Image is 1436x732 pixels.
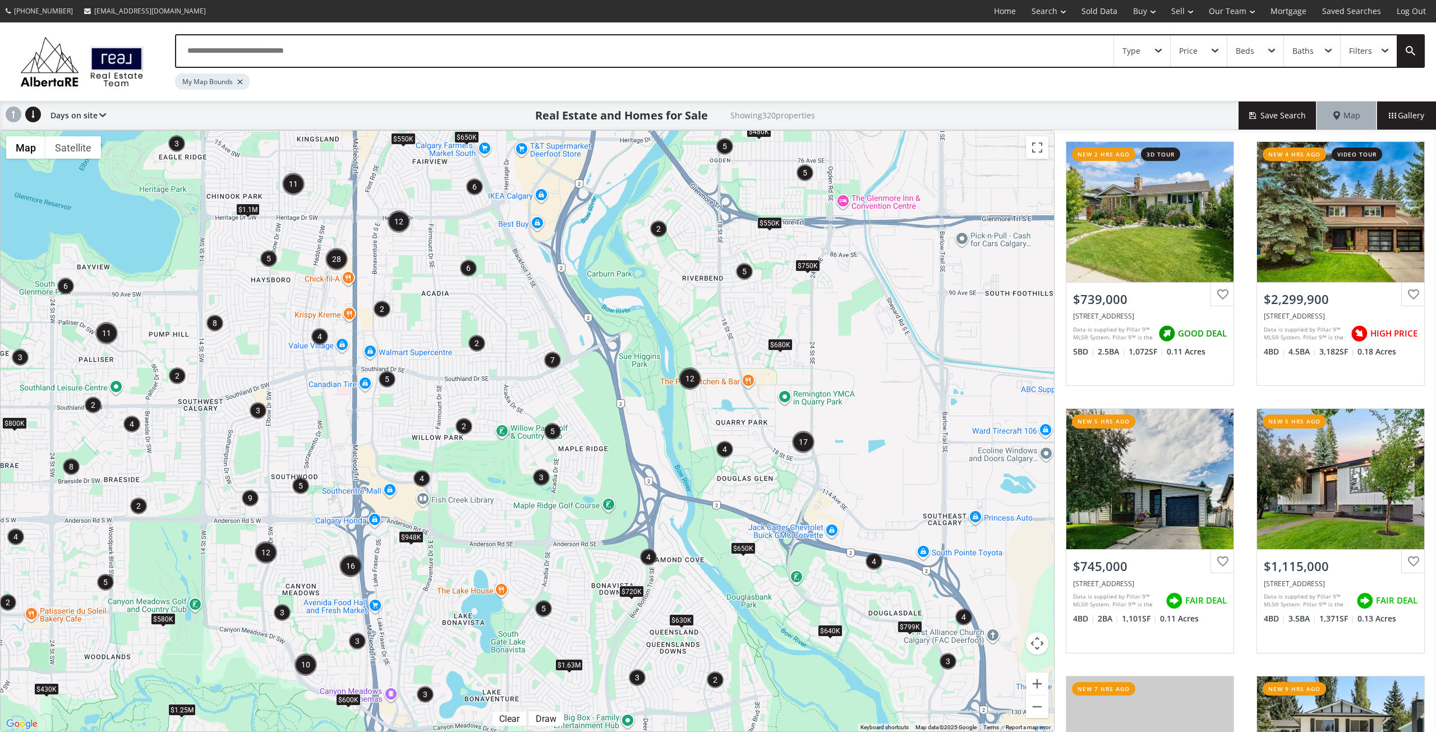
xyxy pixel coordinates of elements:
[1264,291,1417,308] div: $2,299,900
[797,164,813,181] div: 5
[1055,130,1245,397] a: new 2 hrs ago3d tour$739,000[STREET_ADDRESS]Data is supplied by Pillar 9™ MLS® System. Pillar 9™ ...
[1073,558,1227,575] div: $745,000
[468,335,485,352] div: 2
[535,108,708,123] h1: Real Estate and Homes for Sale
[399,531,424,543] div: $948K
[1122,47,1140,55] div: Type
[679,367,701,390] div: 12
[242,490,259,507] div: 9
[391,133,416,145] div: $550K
[1122,613,1157,624] span: 1,101 SF
[1073,579,1227,588] div: 840 Archwood Road SE, Calgary, AB T2J 1C4
[1073,613,1095,624] span: 4 BD
[15,34,149,90] img: Logo
[1245,130,1436,397] a: new 4 hrs agovideo tour$2,299,900[STREET_ADDRESS]Data is supplied by Pillar 9™ MLS® System. Pilla...
[94,6,206,16] span: [EMAIL_ADDRESS][DOMAIN_NAME]
[955,609,972,625] div: 4
[535,600,552,617] div: 5
[1370,328,1417,339] span: HIGH PRICE
[236,203,260,215] div: $1.1M
[168,135,185,152] div: 3
[533,713,559,724] div: Draw
[866,553,882,570] div: 4
[294,653,317,676] div: 10
[1292,47,1314,55] div: Baths
[1156,323,1178,345] img: rating icon
[123,416,140,432] div: 4
[1376,595,1417,606] span: FAIR DEAL
[1288,613,1317,624] span: 3.5 BA
[12,349,29,366] div: 3
[496,713,522,724] div: Clear
[1264,558,1417,575] div: $1,115,000
[169,367,186,384] div: 2
[1239,102,1317,130] button: Save Search
[1264,613,1286,624] span: 4 BD
[897,620,922,632] div: $799K
[417,686,434,703] div: 3
[454,131,479,143] div: $650K
[97,574,114,591] div: 5
[669,614,694,626] div: $630K
[1163,590,1185,612] img: rating icon
[1264,592,1351,609] div: Data is supplied by Pillar 9™ MLS® System. Pillar 9™ is the owner of the copyright in its MLS® Sy...
[555,659,583,671] div: $1.63M
[460,260,477,277] div: 6
[1026,632,1048,655] button: Map camera controls
[915,724,977,730] span: Map data ©2025 Google
[250,402,266,419] div: 3
[206,315,223,332] div: 8
[1357,613,1396,624] span: 0.13 Acres
[533,469,550,486] div: 3
[1333,110,1360,121] span: Map
[413,470,430,487] div: 4
[1288,346,1317,357] span: 4.5 BA
[650,220,667,237] div: 2
[1026,673,1048,695] button: Zoom in
[14,6,73,16] span: [PHONE_NUMBER]
[1006,724,1051,730] a: Report a map error
[818,625,843,637] div: $640K
[85,397,102,413] div: 2
[1179,47,1198,55] div: Price
[311,328,328,345] div: 4
[1073,592,1160,609] div: Data is supplied by Pillar 9™ MLS® System. Pillar 9™ is the owner of the copyright in its MLS® Sy...
[1167,346,1205,357] span: 0.11 Acres
[274,604,291,621] div: 3
[45,102,106,130] div: Days on site
[629,669,646,686] div: 3
[374,301,390,317] div: 2
[860,724,909,731] button: Keyboard shortcuts
[731,542,756,554] div: $650K
[57,278,74,294] div: 6
[736,263,753,280] div: 5
[757,217,782,229] div: $550K
[1348,323,1370,345] img: rating icon
[349,633,366,650] div: 3
[1073,346,1095,357] span: 5 BD
[1098,613,1119,624] span: 2 BA
[544,423,561,440] div: 5
[768,339,793,351] div: $680K
[1354,590,1376,612] img: rating icon
[1129,346,1164,357] span: 1,072 SF
[1319,346,1355,357] span: 3,182 SF
[1178,328,1227,339] span: GOOD DEAL
[2,417,27,429] div: $800K
[260,250,277,267] div: 5
[747,126,771,137] div: $480K
[707,671,724,688] div: 2
[493,713,526,724] div: Click to clear.
[1377,102,1436,130] div: Gallery
[130,498,147,514] div: 2
[63,458,80,475] div: 8
[282,173,305,195] div: 11
[1026,696,1048,718] button: Zoom out
[45,136,101,159] button: Show satellite imagery
[1245,397,1436,664] a: new 5 hrs ago$1,115,000[STREET_ADDRESS]Data is supplied by Pillar 9™ MLS® System. Pillar 9™ is th...
[151,613,176,624] div: $580K
[1055,397,1245,664] a: new 5 hrs ago$745,000[STREET_ADDRESS]Data is supplied by Pillar 9™ MLS® System. Pillar 9™ is the ...
[1264,346,1286,357] span: 4 BD
[1264,579,1417,588] div: 10404 Maplemont Road SE, Calgary, AB t2j 1w4
[1160,613,1199,624] span: 0.11 Acres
